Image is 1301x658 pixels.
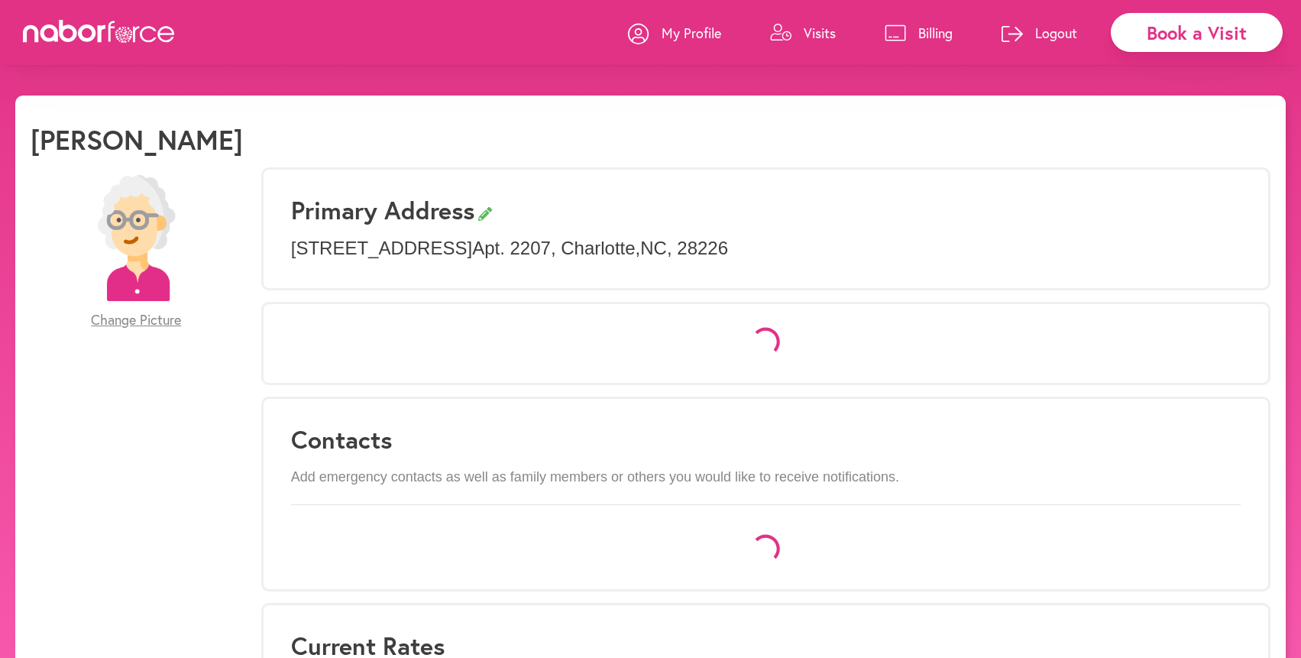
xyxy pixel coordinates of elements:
[1035,24,1077,42] p: Logout
[73,175,199,301] img: efc20bcf08b0dac87679abea64c1faab.png
[291,238,1241,260] p: [STREET_ADDRESS] Apt. 2207 , Charlotte , NC , 28226
[291,469,1241,486] p: Add emergency contacts as well as family members or others you would like to receive notifications.
[770,10,836,56] a: Visits
[885,10,953,56] a: Billing
[291,425,1241,454] h3: Contacts
[1002,10,1077,56] a: Logout
[91,312,181,329] span: Change Picture
[662,24,721,42] p: My Profile
[291,196,1241,225] h3: Primary Address
[1111,13,1283,52] div: Book a Visit
[628,10,721,56] a: My Profile
[918,24,953,42] p: Billing
[31,123,243,156] h1: [PERSON_NAME]
[804,24,836,42] p: Visits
